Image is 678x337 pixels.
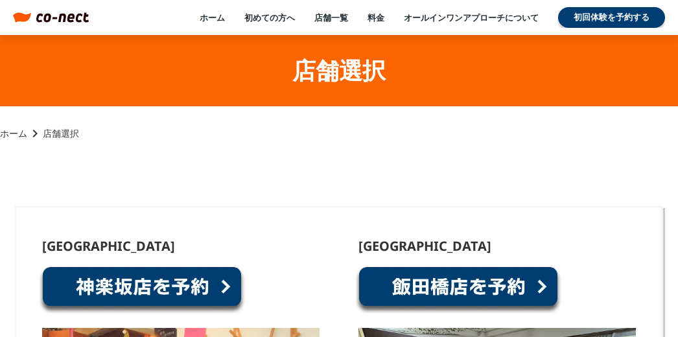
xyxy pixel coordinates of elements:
[558,7,665,28] a: 初回体験を予約する
[404,12,539,23] a: オールインワンアプローチについて
[27,126,43,141] i: keyboard_arrow_right
[244,12,295,23] a: 初めての方へ
[200,12,225,23] a: ホーム
[314,12,348,23] a: 店舗一覧
[42,240,175,253] p: [GEOGRAPHIC_DATA]
[292,54,386,87] h1: 店舗選択
[43,127,79,140] p: 店舗選択
[368,12,384,23] a: 料金
[358,240,491,253] p: [GEOGRAPHIC_DATA]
